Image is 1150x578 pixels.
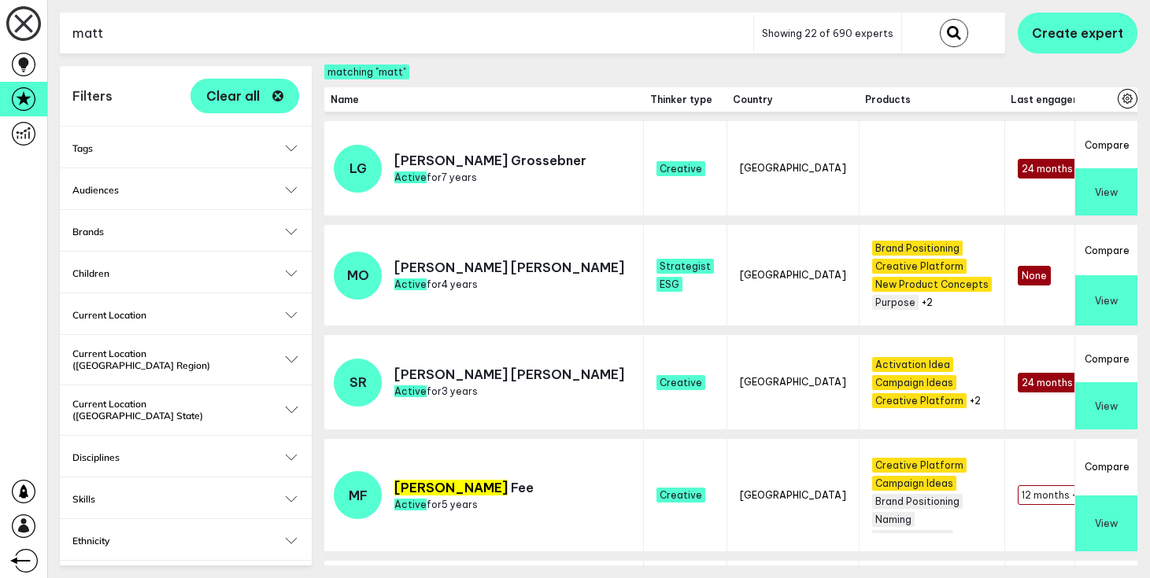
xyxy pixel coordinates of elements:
[872,494,963,509] span: Brand Positioning
[190,79,299,113] button: Clear all
[394,171,427,183] span: Active
[1075,121,1137,168] button: Compare
[347,267,369,283] span: MO
[394,499,427,510] span: Active
[872,375,956,390] span: Campaign Ideas
[394,278,478,290] span: for 4 years
[72,226,299,237] button: Brands
[394,366,624,382] p: [PERSON_NAME] [PERSON_NAME]
[1075,439,1137,495] button: Compare
[1075,225,1137,275] button: Compare
[1075,275,1137,326] button: View
[656,259,714,274] span: Strategist
[72,88,113,104] h1: Filters
[872,259,967,274] span: Creative Platform
[656,488,705,503] span: Creative
[872,476,956,491] span: Campaign Ideas
[1018,485,1081,505] span: 12 months +
[1075,495,1137,552] button: View
[394,385,427,397] span: Active
[1032,25,1123,41] span: Create expert
[60,14,753,53] input: Search for name, tags and keywords here...
[349,160,367,176] span: LG
[72,309,299,321] button: Current Location
[72,184,299,196] button: Audiences
[331,94,638,105] span: Name
[1018,373,1084,392] span: 24 months +
[872,393,967,408] span: Creative Platform
[1075,335,1137,382] button: Compare
[872,357,953,372] span: Activation Idea
[72,451,299,463] button: Disciplines
[394,480,508,495] mark: [PERSON_NAME]
[349,488,368,503] span: MF
[872,241,963,256] span: Brand Positioning
[762,28,893,39] span: Showing 22 of 690 experts
[872,530,953,545] span: Activation Idea
[72,535,299,547] button: Ethnicity
[740,489,846,501] span: [GEOGRAPHIC_DATA]
[72,398,299,422] button: Current Location ([GEOGRAPHIC_DATA] State)
[72,493,299,505] button: Skills
[1075,382,1137,429] button: View
[394,385,478,397] span: for 3 years
[1018,159,1084,179] span: 24 months +
[740,376,846,388] span: [GEOGRAPHIC_DATA]
[394,153,586,168] p: [PERSON_NAME] Grossebner
[970,395,981,407] button: +2
[656,277,682,292] span: ESG
[1018,266,1051,285] span: None
[865,94,998,105] span: Products
[394,278,427,290] span: Active
[733,94,852,105] span: Country
[656,375,705,390] span: Creative
[349,374,367,390] span: SR
[394,480,534,495] p: Fee
[872,295,919,310] span: Purpose
[394,171,477,183] span: for 7 years
[922,296,933,308] button: +2
[72,267,299,279] button: Children
[72,348,299,371] button: Current Location ([GEOGRAPHIC_DATA] Region)
[656,161,705,176] span: Creative
[740,162,846,174] span: [GEOGRAPHIC_DATA]
[740,269,846,281] span: [GEOGRAPHIC_DATA]
[872,277,992,292] span: New Product Concepts
[650,94,720,105] span: Thinker type
[1011,94,1098,105] span: Last engagement
[72,142,299,154] button: Tags
[872,458,967,473] span: Creative Platform
[1018,13,1137,53] button: Create expert
[872,512,915,527] span: Naming
[206,90,260,102] span: Clear all
[324,64,409,79] span: matching "matt"
[394,260,624,275] p: [PERSON_NAME] [PERSON_NAME]
[1075,168,1137,215] button: View
[394,499,478,510] span: for 5 years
